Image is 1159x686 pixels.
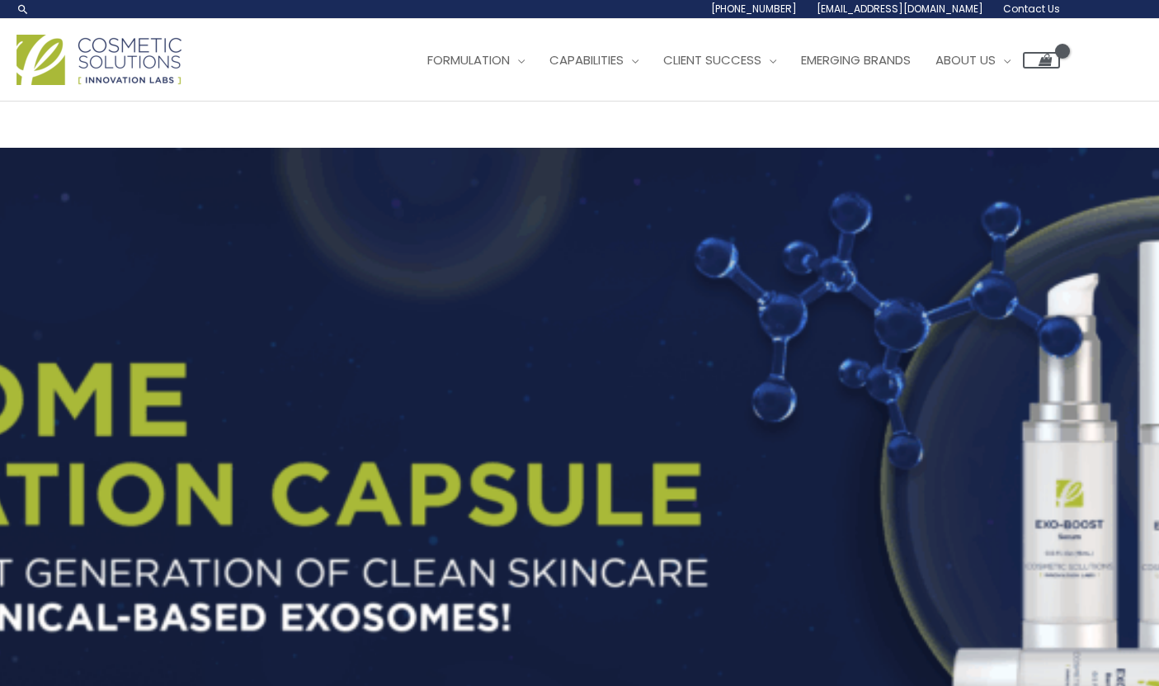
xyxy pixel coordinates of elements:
[1003,2,1060,16] span: Contact Us
[427,51,510,69] span: Formulation
[663,51,761,69] span: Client Success
[923,35,1023,85] a: About Us
[549,51,624,69] span: Capabilities
[16,35,181,85] img: Cosmetic Solutions Logo
[16,2,30,16] a: Search icon link
[817,2,983,16] span: [EMAIL_ADDRESS][DOMAIN_NAME]
[537,35,651,85] a: Capabilities
[789,35,923,85] a: Emerging Brands
[801,51,911,69] span: Emerging Brands
[651,35,789,85] a: Client Success
[415,35,537,85] a: Formulation
[935,51,996,69] span: About Us
[403,35,1060,85] nav: Site Navigation
[1023,52,1060,69] a: View Shopping Cart, empty
[711,2,797,16] span: [PHONE_NUMBER]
